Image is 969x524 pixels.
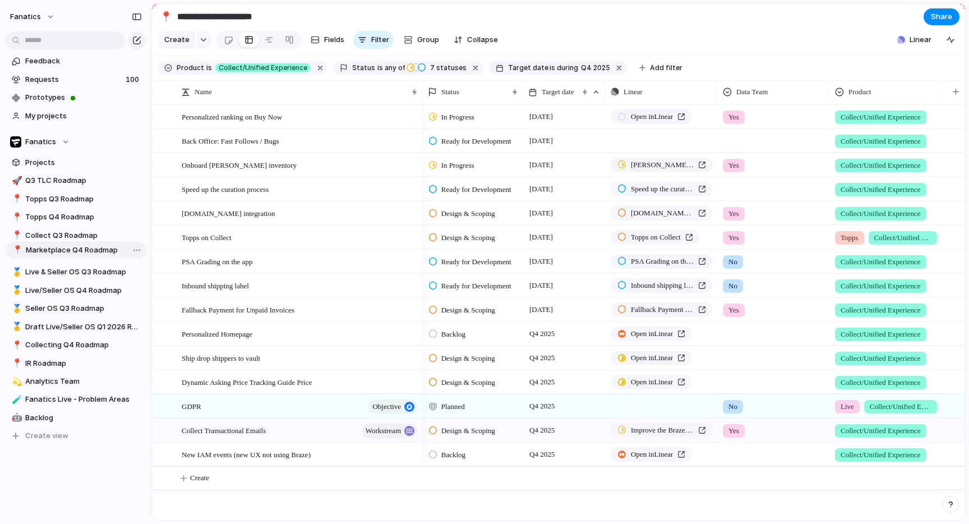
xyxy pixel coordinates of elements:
[12,243,20,256] div: 📍
[10,394,21,405] button: 🧪
[893,31,936,48] button: Linear
[6,89,146,106] a: Prototypes
[624,86,643,98] span: Linear
[527,279,556,292] span: [DATE]
[6,227,146,244] div: 📍Collect Q3 Roadmap
[631,111,673,122] span: Open in Linear
[449,31,502,49] button: Collapse
[158,31,195,49] button: Create
[6,373,146,390] a: 💫Analytics Team
[441,184,511,195] span: Ready for Development
[12,375,20,388] div: 💫
[631,183,694,195] span: Speed up the curation process
[164,34,190,45] span: Create
[527,424,557,437] span: Q4 2025
[527,375,557,389] span: Q4 2025
[631,328,673,339] span: Open in Linear
[10,339,21,351] button: 📍
[406,62,469,74] button: 7 statuses
[633,60,689,76] button: Add filter
[841,232,859,243] span: Topps
[10,321,21,333] button: 🥇
[728,401,737,412] span: No
[631,449,673,460] span: Open in Linear
[6,191,146,208] a: 📍Topps Q3 Roadmap
[841,281,921,292] span: Collect/Unified Experience
[728,232,739,243] span: Yes
[377,63,383,73] span: is
[631,352,673,364] span: Open in Linear
[182,182,269,195] span: Speed up the curation process
[25,376,142,387] span: Analytics Team
[177,63,204,73] span: Product
[441,86,459,98] span: Status
[10,11,41,22] span: fanatics
[368,399,417,414] button: objective
[157,8,175,26] button: 📍
[441,353,495,364] span: Design & Scoping
[195,86,212,98] span: Name
[542,86,574,98] span: Target date
[182,206,275,219] span: [DOMAIN_NAME] integration
[25,157,142,168] span: Projects
[728,112,739,123] span: Yes
[6,355,146,372] div: 📍IR Roadmap
[12,192,20,205] div: 📍
[548,62,580,74] button: isduring
[441,232,495,243] span: Design & Scoping
[527,351,557,365] span: Q4 2025
[441,136,511,147] span: Ready for Development
[841,377,921,388] span: Collect/Unified Experience
[611,375,692,389] a: Open inLinear
[841,112,921,123] span: Collect/Unified Experience
[527,182,556,196] span: [DATE]
[324,34,344,45] span: Fields
[6,319,146,335] div: 🥇Draft Live/Seller OS Q1 2026 Roadmap
[441,112,474,123] span: In Progress
[611,182,713,196] a: Speed up the curation process
[736,86,768,98] span: Data Team
[6,134,146,150] button: Fanatics
[25,285,142,296] span: Live/Seller OS Q4 Roadmap
[12,211,20,224] div: 📍
[841,136,921,147] span: Collect/Unified Experience
[5,8,61,26] button: fanatics
[362,424,417,438] button: workstream
[6,391,146,408] a: 🧪Fanatics Live - Problem Areas
[6,154,146,171] a: Projects
[527,134,556,148] span: [DATE]
[25,358,142,369] span: IR Roadmap
[527,231,556,244] span: [DATE]
[931,11,952,22] span: Share
[611,206,713,220] a: [DOMAIN_NAME] integration
[6,71,146,88] a: Requests100
[12,339,20,352] div: 📍
[631,232,681,243] span: Topps on Collect
[12,302,20,315] div: 🥇
[6,410,146,426] div: 🤖Backlog
[190,472,209,484] span: Create
[6,264,146,281] div: 🥇Live & Seller OS Q3 Roadmap
[631,256,694,267] span: PSA Grading on the app
[25,339,142,351] span: Collecting Q4 Roadmap
[182,158,297,171] span: Onboard [PERSON_NAME] inventory
[611,302,713,317] a: Fallback Payment for Unpaid Invoices
[6,282,146,299] a: 🥇Live/Seller OS Q4 Roadmap
[441,256,511,268] span: Ready for Development
[6,209,146,226] div: 📍Topps Q4 Roadmap
[427,63,467,73] span: statuses
[611,423,713,438] a: Improve the Braze Setup
[508,63,548,73] span: Target date
[204,62,214,74] button: is
[417,34,439,45] span: Group
[874,232,931,243] span: Collect/Unified Experience
[6,172,146,189] div: 🚀Q3 TLC Roadmap
[182,255,252,268] span: PSA Grading on the app
[441,160,474,171] span: In Progress
[611,158,713,172] a: [PERSON_NAME] Integration
[848,86,871,98] span: Product
[25,111,142,122] span: My projects
[728,256,737,268] span: No
[371,34,389,45] span: Filter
